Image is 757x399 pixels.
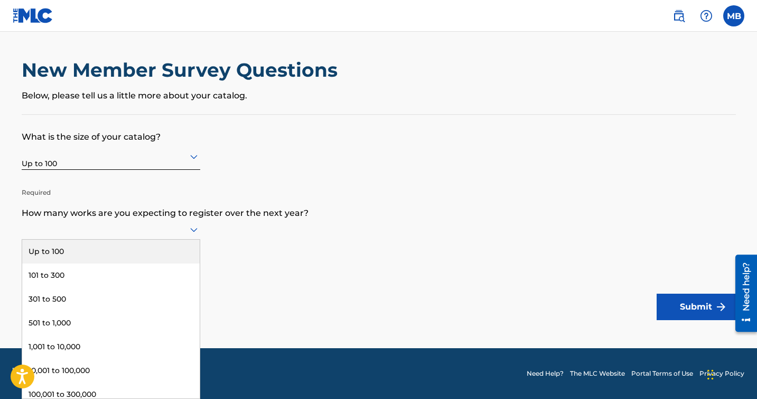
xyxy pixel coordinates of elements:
img: help [700,10,713,22]
a: Privacy Policy [699,369,744,378]
p: How many works are you expecting to register over the next year? [22,191,736,220]
div: Drag [707,359,714,391]
iframe: Chat Widget [704,348,757,399]
div: Up to 100 [22,143,200,169]
div: 101 to 300 [22,264,200,287]
h2: New Member Survey Questions [22,58,343,82]
div: Help [696,5,717,26]
iframe: Resource Center [727,251,757,336]
button: Submit [657,294,736,320]
img: logo [13,367,45,380]
img: f7272a7cc735f4ea7f67.svg [715,301,727,313]
div: 1,001 to 10,000 [22,335,200,359]
img: search [672,10,685,22]
img: MLC Logo [13,8,53,23]
a: The MLC Website [570,369,625,378]
p: Required [22,172,200,197]
div: Up to 100 [22,240,200,264]
div: User Menu [723,5,744,26]
a: Need Help? [527,369,564,378]
a: Public Search [668,5,689,26]
p: Below, please tell us a little more about your catalog. [22,89,736,102]
p: What is the size of your catalog? [22,115,736,143]
div: 301 to 500 [22,287,200,311]
a: Portal Terms of Use [631,369,693,378]
div: 501 to 1,000 [22,311,200,335]
div: 10,001 to 100,000 [22,359,200,383]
